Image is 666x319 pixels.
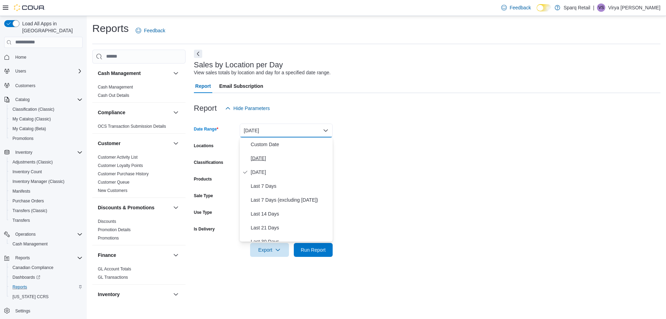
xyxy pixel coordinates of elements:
[15,255,30,261] span: Reports
[251,237,330,246] span: Last 30 Days
[98,275,128,280] span: GL Transactions
[12,241,48,247] span: Cash Management
[222,101,273,115] button: Hide Parameters
[10,216,83,225] span: Transfers
[10,240,50,248] a: Cash Management
[14,4,45,11] img: Cova
[133,24,168,37] a: Feedback
[593,3,595,12] p: |
[98,163,143,168] a: Customer Loyalty Points
[10,105,83,114] span: Classification (Classic)
[98,140,120,147] h3: Customer
[98,85,133,90] a: Cash Management
[7,272,85,282] a: Dashboards
[10,115,83,123] span: My Catalog (Classic)
[10,293,83,301] span: Washington CCRS
[10,125,49,133] a: My Catalog (Beta)
[12,53,29,61] a: Home
[10,168,83,176] span: Inventory Count
[12,67,83,75] span: Users
[1,306,85,316] button: Settings
[10,158,55,166] a: Adjustments (Classic)
[10,115,54,123] a: My Catalog (Classic)
[15,232,36,237] span: Operations
[172,203,180,212] button: Discounts & Promotions
[1,229,85,239] button: Operations
[98,267,131,271] a: GL Account Totals
[10,207,50,215] a: Transfers (Classic)
[7,263,85,272] button: Canadian Compliance
[10,177,67,186] a: Inventory Manager (Classic)
[12,95,83,104] span: Catalog
[7,216,85,225] button: Transfers
[10,168,45,176] a: Inventory Count
[12,179,65,184] span: Inventory Manager (Classic)
[537,11,537,12] span: Dark Mode
[10,187,83,195] span: Manifests
[15,97,29,102] span: Catalog
[12,284,27,290] span: Reports
[10,263,83,272] span: Canadian Compliance
[15,308,30,314] span: Settings
[240,124,333,137] button: [DATE]
[98,124,166,129] a: OCS Transaction Submission Details
[12,218,30,223] span: Transfers
[92,22,129,35] h1: Reports
[98,235,119,241] span: Promotions
[194,69,331,76] div: View sales totals by location and day for a specified date range.
[12,67,29,75] button: Users
[98,188,127,193] a: New Customers
[98,124,166,129] span: OCS Transaction Submission Details
[537,4,551,11] input: Dark Mode
[12,275,40,280] span: Dashboards
[598,3,604,12] span: VS
[98,70,141,77] h3: Cash Management
[194,50,202,58] button: Next
[92,83,186,102] div: Cash Management
[10,216,33,225] a: Transfers
[15,68,26,74] span: Users
[597,3,605,12] div: Virya Shields
[12,307,33,315] a: Settings
[98,219,116,224] span: Discounts
[98,171,149,176] a: Customer Purchase History
[1,80,85,90] button: Customers
[498,1,533,15] a: Feedback
[98,236,119,241] a: Promotions
[10,273,43,282] a: Dashboards
[12,294,49,300] span: [US_STATE] CCRS
[7,114,85,124] button: My Catalog (Classic)
[12,107,54,112] span: Classification (Classic)
[12,188,30,194] span: Manifests
[1,148,85,157] button: Inventory
[1,253,85,263] button: Reports
[251,154,330,162] span: [DATE]
[194,126,219,132] label: Date Range
[10,197,47,205] a: Purchase Orders
[98,70,170,77] button: Cash Management
[194,193,213,199] label: Sale Type
[10,240,83,248] span: Cash Management
[15,150,32,155] span: Inventory
[10,177,83,186] span: Inventory Manager (Classic)
[98,179,129,185] span: Customer Queue
[10,187,33,195] a: Manifests
[1,52,85,62] button: Home
[240,137,333,242] div: Select listbox
[98,109,125,116] h3: Compliance
[194,210,212,215] label: Use Type
[194,160,223,165] label: Classifications
[251,168,330,176] span: [DATE]
[251,224,330,232] span: Last 21 Days
[98,93,129,98] span: Cash Out Details
[98,154,138,160] span: Customer Activity List
[98,227,131,233] span: Promotion Details
[12,81,83,90] span: Customers
[7,157,85,167] button: Adjustments (Classic)
[12,159,53,165] span: Adjustments (Classic)
[12,95,32,104] button: Catalog
[12,82,38,90] a: Customers
[172,108,180,117] button: Compliance
[12,254,33,262] button: Reports
[254,243,285,257] span: Export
